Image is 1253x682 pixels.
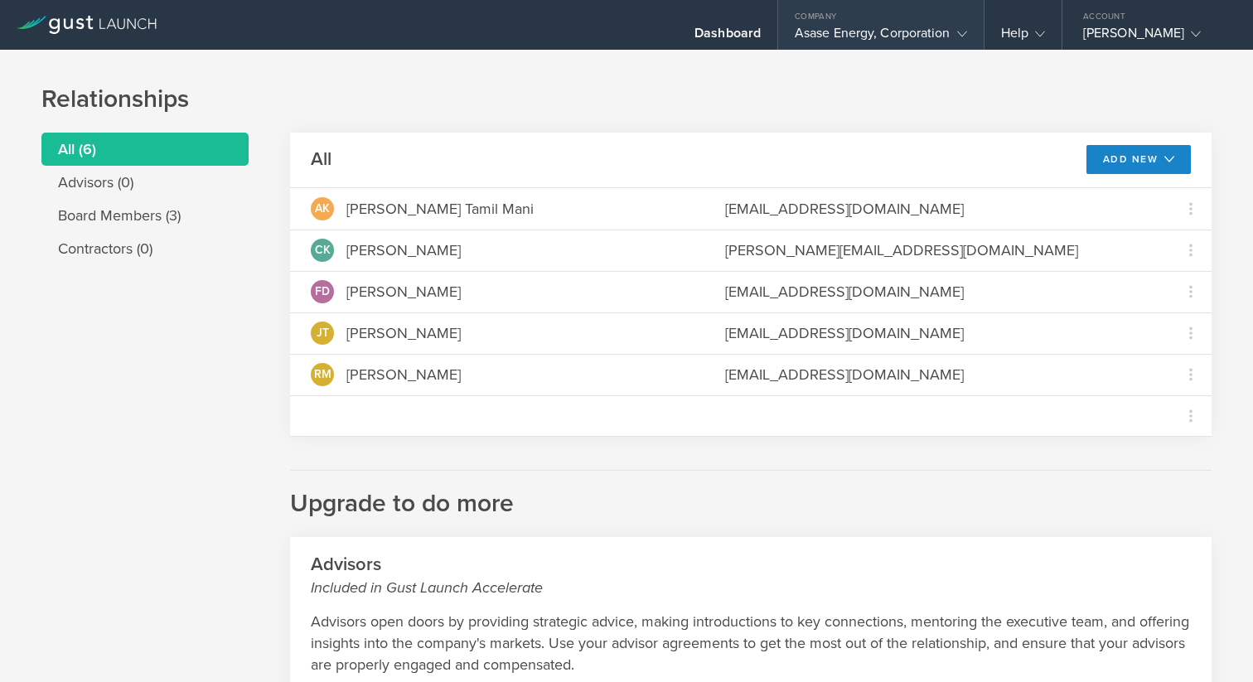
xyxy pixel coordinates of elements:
h1: Relationships [41,83,1212,116]
li: All (6) [41,133,249,166]
div: [EMAIL_ADDRESS][DOMAIN_NAME] [725,322,1149,344]
div: [EMAIL_ADDRESS][DOMAIN_NAME] [725,281,1149,302]
li: Contractors (0) [41,232,249,265]
div: [EMAIL_ADDRESS][DOMAIN_NAME] [725,364,1149,385]
li: Board Members (3) [41,199,249,232]
div: [PERSON_NAME] [346,364,461,385]
small: Included in Gust Launch Accelerate [311,577,1191,598]
li: Advisors (0) [41,166,249,199]
h2: All [311,148,331,172]
div: [PERSON_NAME] [346,281,461,302]
div: [PERSON_NAME] Tamil Mani [346,198,534,220]
div: Asase Energy, Corporation [795,25,967,50]
h2: Advisors [311,553,1191,598]
div: [PERSON_NAME] [346,239,461,261]
h2: Upgrade to do more [290,470,1212,520]
div: [PERSON_NAME] [1083,25,1224,50]
span: JT [317,327,329,339]
div: [PERSON_NAME][EMAIL_ADDRESS][DOMAIN_NAME] [725,239,1149,261]
div: [EMAIL_ADDRESS][DOMAIN_NAME] [725,198,1149,220]
span: AK [315,203,330,215]
span: RM [314,369,331,380]
div: Help [1001,25,1045,50]
p: Advisors open doors by providing strategic advice, making introductions to key connections, mento... [311,611,1191,675]
iframe: Chat Widget [1170,602,1253,682]
span: CK [315,244,331,256]
span: FD [315,286,330,297]
div: [PERSON_NAME] [346,322,461,344]
button: Add New [1086,145,1192,174]
div: Dashboard [694,25,761,50]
